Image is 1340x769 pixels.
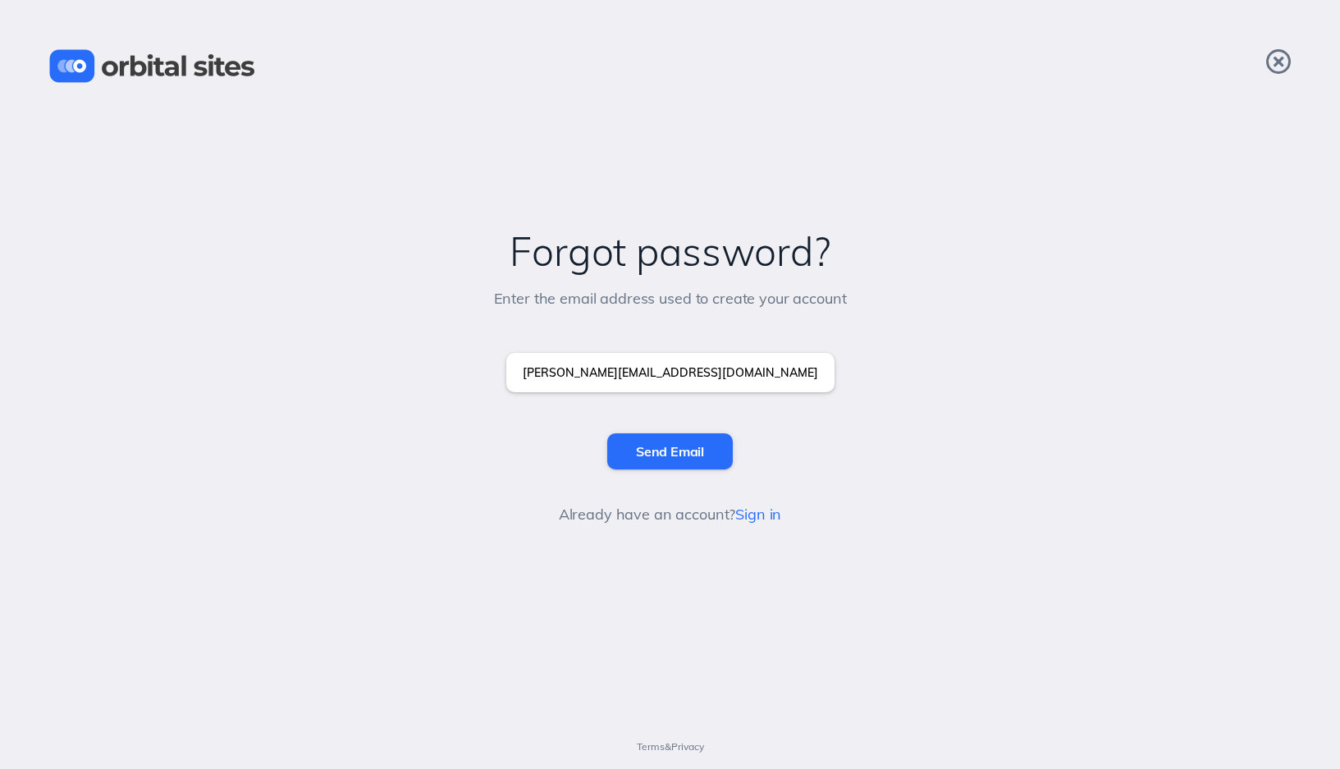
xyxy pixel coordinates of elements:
[637,740,665,753] a: Terms
[506,353,835,392] input: Enter your email address
[735,505,781,524] a: Sign in
[494,291,847,308] h5: Enter the email address used to create your account
[16,229,1324,274] h2: Forgot password?
[607,433,733,469] input: Send Email
[506,506,835,524] h5: Already have an account?
[49,49,255,83] img: Orbital Sites Logo
[671,740,704,753] a: Privacy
